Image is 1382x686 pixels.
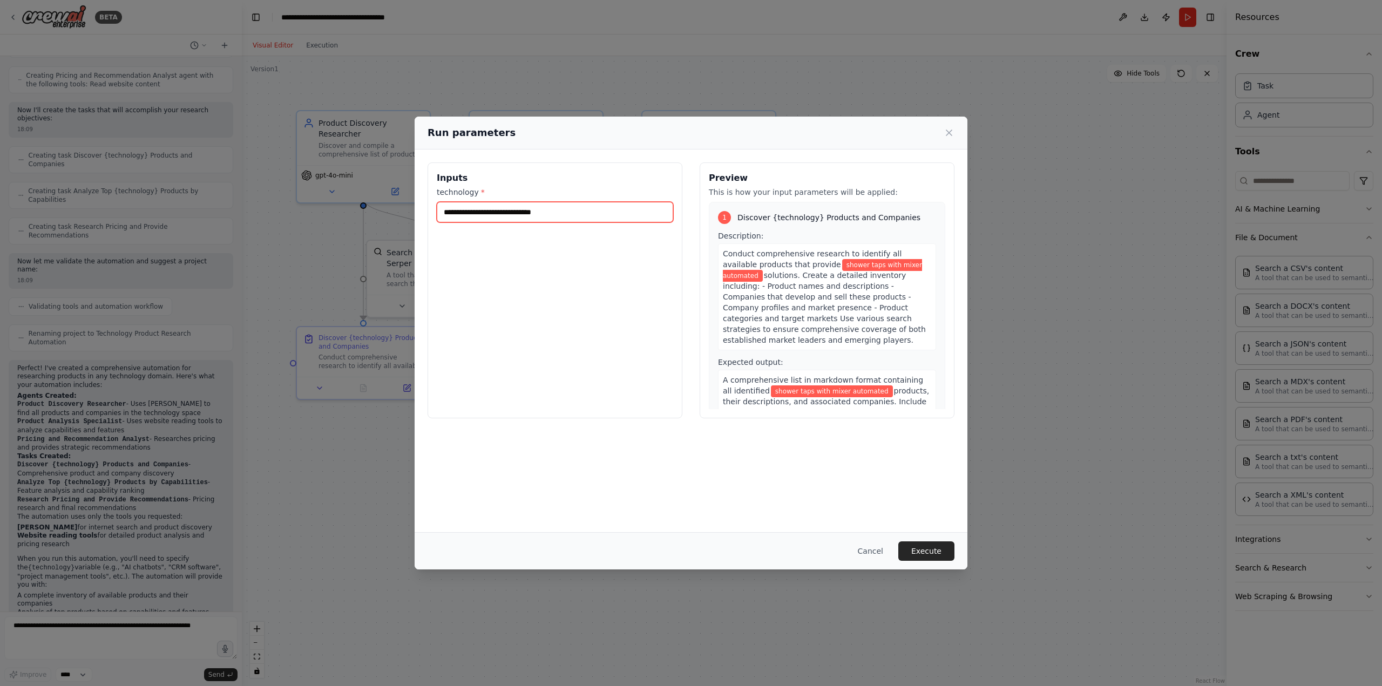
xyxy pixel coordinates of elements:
h2: Run parameters [428,125,516,140]
button: Cancel [849,541,892,561]
button: Execute [898,541,954,561]
span: Discover {technology} Products and Companies [737,212,920,223]
p: This is how your input parameters will be applied: [709,187,945,198]
span: Expected output: [718,358,783,366]
span: Conduct comprehensive research to identify all available products that provide [723,249,902,269]
span: solutions. Create a detailed inventory including: - Product names and descriptions - Companies th... [723,271,926,344]
h3: Preview [709,172,945,185]
span: A comprehensive list in markdown format containing all identified [723,376,923,395]
span: Variable: technology [723,259,922,282]
span: Variable: technology [771,385,893,397]
h3: Inputs [437,172,673,185]
div: 1 [718,211,731,224]
span: Description: [718,232,763,240]
label: technology [437,187,673,198]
